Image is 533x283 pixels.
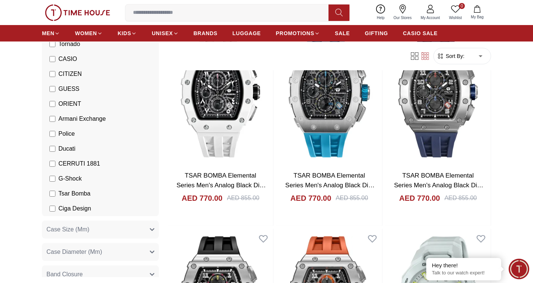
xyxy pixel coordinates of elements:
a: GIFTING [365,27,388,40]
h4: AED 770.00 [290,193,331,203]
span: Police [58,129,75,138]
a: WOMEN [75,27,103,40]
div: AED 855.00 [445,194,477,203]
img: ... [45,4,110,21]
span: UNISEX [152,30,173,37]
div: AED 855.00 [227,194,259,203]
img: TSAR BOMBA Elemental Series Men's Analog Black Dial Watch - TB8204Q-14 [385,26,491,165]
span: Sort By: [444,52,464,60]
span: G-Shock [58,174,82,183]
span: Wishlist [446,15,465,21]
a: KIDS [118,27,137,40]
button: Case Size (Mm) [42,221,159,239]
a: LUGGAGE [233,27,261,40]
span: CASIO SALE [403,30,438,37]
input: Ciga Design [49,206,55,212]
div: AED 855.00 [336,194,368,203]
span: CASIO [58,55,77,64]
span: Tornado [58,40,80,49]
input: CITIZEN [49,71,55,77]
a: CASIO SALE [403,27,438,40]
span: CITIZEN [58,70,82,79]
input: Tornado [49,41,55,47]
h4: AED 770.00 [399,193,440,203]
span: Help [374,15,388,21]
img: TSAR BOMBA Elemental Series Men's Analog Black Dial Watch - TB8204QA-01 [168,26,273,165]
span: Ducati [58,144,75,153]
h4: AED 770.00 [182,193,222,203]
input: Armani Exchange [49,116,55,122]
span: GUESS [58,84,79,93]
span: My Bag [468,14,487,20]
span: WOMEN [75,30,97,37]
button: Sort By: [437,52,464,60]
a: TSAR BOMBA Elemental Series Men's Analog Black Dial Watch - TB8204QA-01 [176,172,266,198]
span: CERRUTI 1881 [58,159,100,168]
span: SALE [335,30,350,37]
button: Case Diameter (Mm) [42,243,159,261]
input: GUESS [49,86,55,92]
div: Hey there! [432,262,496,269]
input: Ducati [49,146,55,152]
input: ORIENT [49,101,55,107]
img: TSAR BOMBA Elemental Series Men's Analog Black Dial Watch - TB8204Q-36 [276,26,382,165]
span: Tsar Bomba [58,189,90,198]
span: Case Size (Mm) [46,225,90,234]
span: PROMOTIONS [276,30,314,37]
span: Our Stores [391,15,415,21]
a: 0Wishlist [445,3,466,22]
a: TSAR BOMBA Elemental Series Men's Analog Black Dial Watch - TB8204Q-36 [285,172,375,198]
a: Help [372,3,389,22]
span: KIDS [118,30,131,37]
input: G-Shock [49,176,55,182]
span: Armani Exchange [58,114,106,123]
span: MEN [42,30,54,37]
a: SALE [335,27,350,40]
span: 0 [459,3,465,9]
input: Police [49,131,55,137]
a: TSAR BOMBA Elemental Series Men's Analog Black Dial Watch - TB8204Q-14 [394,172,484,198]
span: BRANDS [194,30,218,37]
a: BRANDS [194,27,218,40]
div: Chat Widget [509,259,529,279]
span: LUGGAGE [233,30,261,37]
span: Band Closure [46,270,83,279]
button: My Bag [466,4,488,21]
input: CERRUTI 1881 [49,161,55,167]
input: CASIO [49,56,55,62]
span: Ciga Design [58,204,91,213]
a: UNISEX [152,27,178,40]
a: MEN [42,27,60,40]
span: My Account [418,15,443,21]
a: PROMOTIONS [276,27,320,40]
p: Talk to our watch expert! [432,270,496,276]
span: Case Diameter (Mm) [46,247,102,256]
input: Tsar Bomba [49,191,55,197]
span: GIFTING [365,30,388,37]
span: ORIENT [58,99,81,108]
a: Our Stores [389,3,416,22]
